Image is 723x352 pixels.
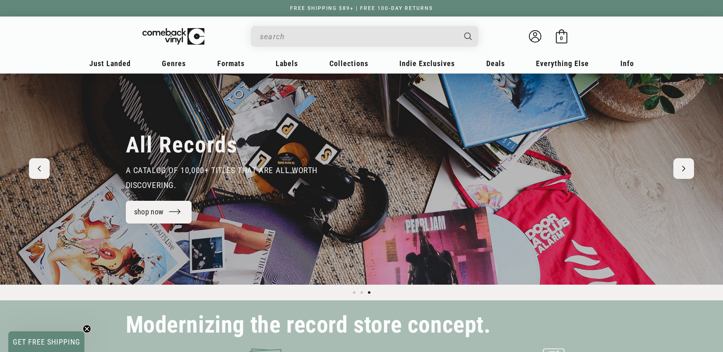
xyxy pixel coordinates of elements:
button: Search [457,26,479,47]
div: Search [251,26,478,47]
span: Everything Else [536,59,589,68]
button: Load slide 1 of 3 [351,289,358,296]
div: GET FREE SHIPPINGClose teaser [8,331,84,352]
span: Formats [217,59,245,68]
span: Deals [486,59,505,68]
h2: All Records [126,131,238,159]
span: Collections [329,59,368,68]
button: Next slide [673,158,694,179]
span: Indie Exclusives [399,59,455,68]
span: Labels [276,59,298,68]
span: a catalog of 10,000+ Titles that are all worth discovering. [126,165,318,190]
span: Just Landed [89,59,131,68]
h2: Modernizing the record store concept. [126,315,491,335]
span: 0 [560,35,563,41]
input: When autocomplete results are available use up and down arrows to review and enter to select [260,28,456,45]
button: Previous slide [29,158,50,179]
span: GET FREE SHIPPING [13,338,80,346]
button: Load slide 3 of 3 [365,289,373,296]
span: Genres [162,59,186,68]
span: Info [620,59,634,68]
a: FREE SHIPPING $89+ | FREE 100-DAY RETURNS [282,5,441,11]
button: Load slide 2 of 3 [358,289,365,296]
button: Close teaser [83,325,91,333]
a: shop now [126,201,192,224]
